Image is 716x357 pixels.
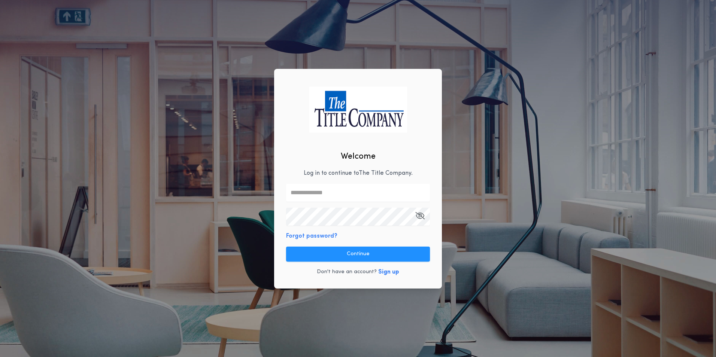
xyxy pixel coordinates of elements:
[286,247,430,262] button: Continue
[286,232,337,241] button: Forgot password?
[317,268,377,276] p: Don't have an account?
[309,86,407,132] img: logo
[341,150,376,163] h2: Welcome
[304,169,413,178] p: Log in to continue to The Title Company .
[378,268,399,277] button: Sign up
